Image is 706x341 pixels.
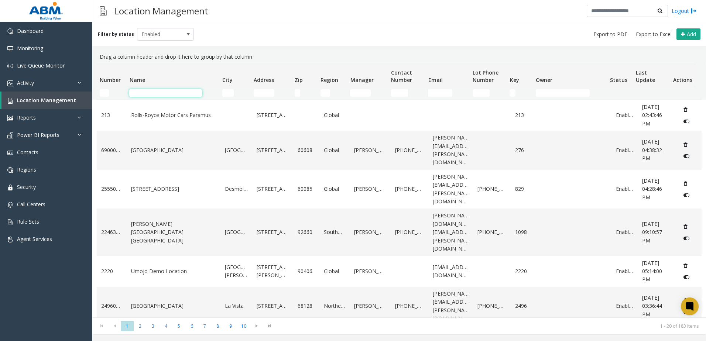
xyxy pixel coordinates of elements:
[251,86,292,100] td: Address Filter
[616,302,633,310] a: Enabled
[254,89,274,97] input: Address Filter
[515,185,532,193] a: 829
[470,86,507,100] td: Lot Phone Number Filter
[222,76,233,83] span: City
[17,45,43,52] span: Monitoring
[477,228,506,236] a: [PHONE_NUMBER]
[101,146,122,154] a: 69000276
[131,185,216,193] a: [STREET_ADDRESS]
[636,69,655,83] span: Last Update
[510,89,515,97] input: Key Filter
[225,228,248,236] a: [GEOGRAPHIC_DATA]
[222,89,234,97] input: City Filter
[616,185,633,193] a: Enabled
[131,111,216,119] a: Rolls-Royce Motor Cars Paramus
[110,2,212,20] h3: Location Management
[17,201,45,208] span: Call Centers
[324,111,345,119] a: Global
[680,178,692,189] button: Delete
[636,31,672,38] span: Export to Excel
[642,177,662,201] span: [DATE] 04:28:46 PM
[324,228,345,236] a: Southwest
[7,28,13,34] img: 'icon'
[7,150,13,156] img: 'icon'
[680,139,692,151] button: Delete
[257,185,289,193] a: [STREET_ADDRESS]
[264,323,274,329] span: Go to the last page
[676,28,700,40] button: Add
[515,146,532,154] a: 276
[131,220,216,245] a: [PERSON_NAME][GEOGRAPHIC_DATA] [GEOGRAPHIC_DATA]
[17,79,34,86] span: Activity
[101,267,122,275] a: 2220
[391,89,408,97] input: Contact Number Filter
[433,263,469,280] a: [EMAIL_ADDRESS][DOMAIN_NAME]
[433,211,469,253] a: [PERSON_NAME][DOMAIN_NAME][EMAIL_ADDRESS][PERSON_NAME][DOMAIN_NAME]
[324,302,345,310] a: Northeast
[101,302,122,310] a: 24960002
[616,146,633,154] a: Enabled
[350,76,374,83] span: Manager
[616,228,633,236] a: Enabled
[17,235,52,242] span: Agent Services
[395,146,424,154] a: [PHONE_NUMBER]
[92,64,706,317] div: Data table
[7,202,13,208] img: 'icon'
[250,321,263,331] span: Go to the next page
[17,114,36,121] span: Reports
[97,86,126,100] td: Number Filter
[121,321,134,331] span: Page 1
[172,321,185,331] span: Page 5
[642,177,671,201] a: [DATE] 04:28:46 PM
[616,111,633,119] a: Enabled
[7,237,13,242] img: 'icon'
[607,86,633,100] td: Status Filter
[211,321,224,331] span: Page 8
[7,219,13,225] img: 'icon'
[473,89,490,97] input: Lot Phone Number Filter
[642,294,662,318] span: [DATE] 03:36:44 PM
[292,86,318,100] td: Zip Filter
[131,302,216,310] a: [GEOGRAPHIC_DATA]
[137,28,182,40] span: Enabled
[395,228,424,236] a: [PHONE_NUMBER]
[17,149,38,156] span: Contacts
[428,76,443,83] span: Email
[395,185,424,193] a: [PHONE_NUMBER]
[7,115,13,121] img: 'icon'
[321,89,330,97] input: Region Filter
[131,267,216,275] a: Umojo Demo Location
[295,89,301,97] input: Zip Filter
[642,259,662,283] span: [DATE] 05:14:00 PM
[670,64,696,86] th: Actions
[642,103,662,127] span: [DATE] 02:43:46 PM
[691,7,697,15] img: logout
[536,76,552,83] span: Owner
[642,220,671,245] a: [DATE] 09:10:57 PM
[225,302,248,310] a: La Vista
[680,306,693,318] button: Disable
[324,267,345,275] a: Global
[298,146,315,154] a: 60608
[7,80,13,86] img: 'icon'
[225,146,248,154] a: [GEOGRAPHIC_DATA]
[225,263,248,280] a: [GEOGRAPHIC_DATA][PERSON_NAME]
[7,132,13,138] img: 'icon'
[515,267,532,275] a: 2220
[391,69,412,83] span: Contact Number
[642,294,671,318] a: [DATE] 03:36:44 PM
[237,321,250,331] span: Page 10
[17,166,36,173] span: Regions
[680,221,692,232] button: Delete
[515,111,532,119] a: 213
[515,302,532,310] a: 2496
[354,228,387,236] a: [PERSON_NAME]
[101,111,122,119] a: 213
[257,263,289,280] a: [STREET_ADDRESS][PERSON_NAME]
[633,29,675,39] button: Export to Excel
[321,76,338,83] span: Region
[1,92,92,109] a: Location Management
[17,97,76,104] span: Location Management
[395,302,424,310] a: [PHONE_NUMBER]
[670,86,696,100] td: Actions Filter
